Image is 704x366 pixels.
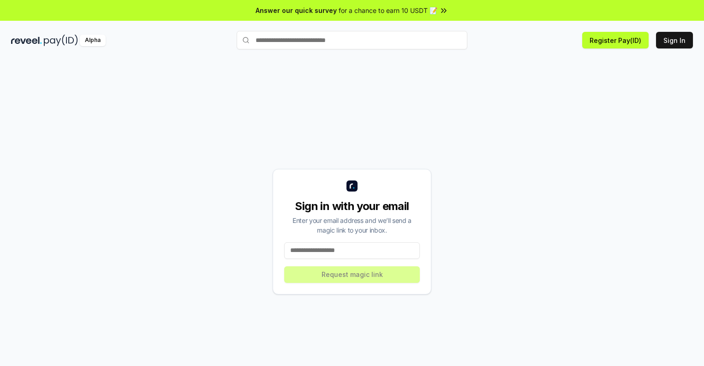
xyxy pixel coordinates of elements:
span: Answer our quick survey [256,6,337,15]
div: Alpha [80,35,106,46]
span: for a chance to earn 10 USDT 📝 [339,6,437,15]
button: Sign In [656,32,693,48]
div: Sign in with your email [284,199,420,214]
img: pay_id [44,35,78,46]
img: reveel_dark [11,35,42,46]
div: Enter your email address and we’ll send a magic link to your inbox. [284,216,420,235]
img: logo_small [346,180,358,192]
button: Register Pay(ID) [582,32,649,48]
